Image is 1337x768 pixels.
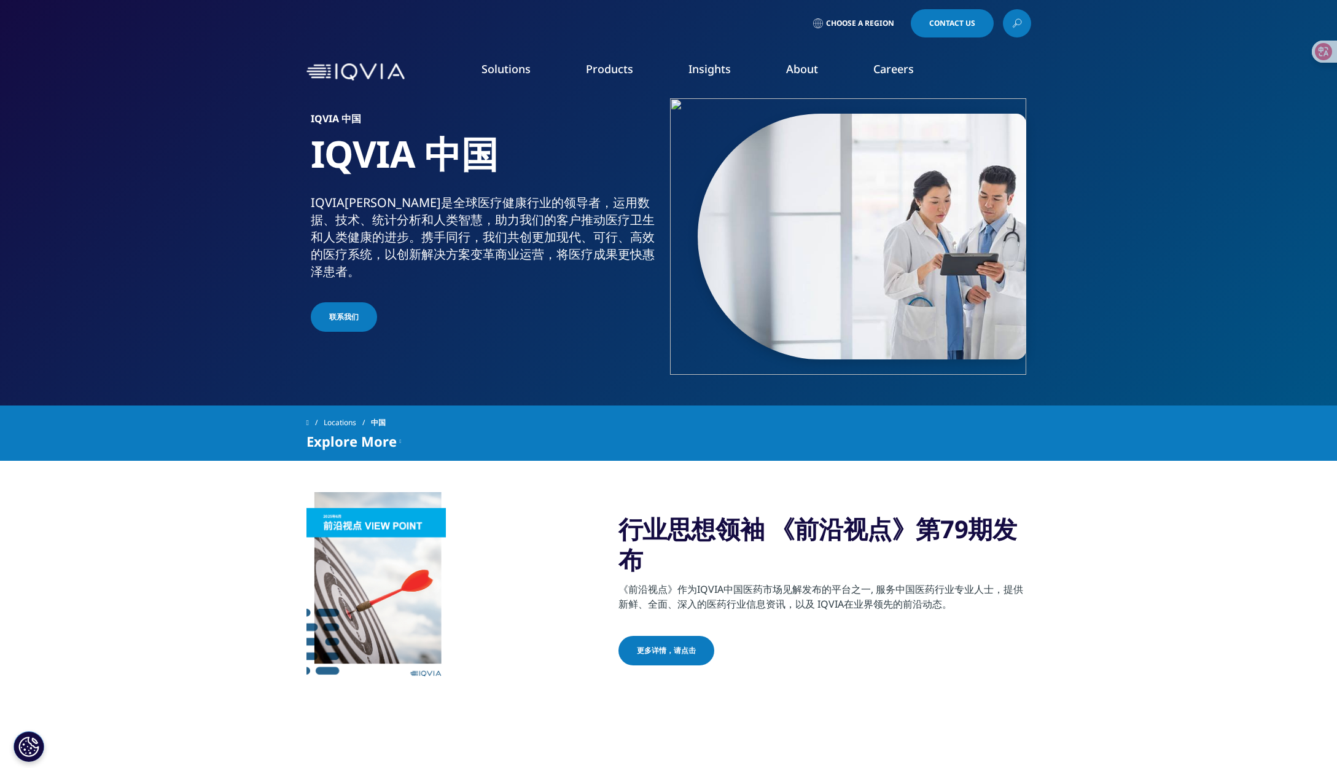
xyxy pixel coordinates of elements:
[410,43,1031,101] nav: Primary
[688,61,731,76] a: Insights
[311,302,377,332] a: 联系我们
[324,412,371,434] a: Locations
[698,114,1026,359] img: 051_doctors-reviewing-information-on-tablet.jpg
[14,731,44,762] button: Cookie 设置
[873,61,914,76] a: Careers
[618,636,714,665] a: 更多详情，请点击
[786,61,818,76] a: About
[586,61,633,76] a: Products
[911,9,994,37] a: Contact Us
[311,131,664,194] h1: IQVIA 中国
[618,514,1031,582] h2: 行业思想领袖 《前沿视点》第79期发布
[329,312,359,323] span: 联系我们
[306,434,397,449] span: Explore More
[371,412,386,434] span: 中国
[637,645,696,656] span: 更多详情，请点击
[481,61,531,76] a: Solutions
[311,114,664,131] h6: IQVIA 中国
[311,194,664,280] div: IQVIA[PERSON_NAME]是全球医疗健康行业的领导者，运用数据、技术、统计分析和人类智慧，助力我们的客户推动医疗卫生和人类健康的进步。携手同行，我们共创更加现代、可行、高效的医疗系统，...
[929,20,975,27] span: Contact Us
[618,582,1031,611] p: 《前沿视点》作为IQVIA中国医药市场见解发布的平台之一, 服务中国医药行业专业人士，提供新鲜、全面、深入的医药行业信息资讯，以及 IQVIA在业界领先的前沿动态。
[826,18,894,28] span: Choose a Region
